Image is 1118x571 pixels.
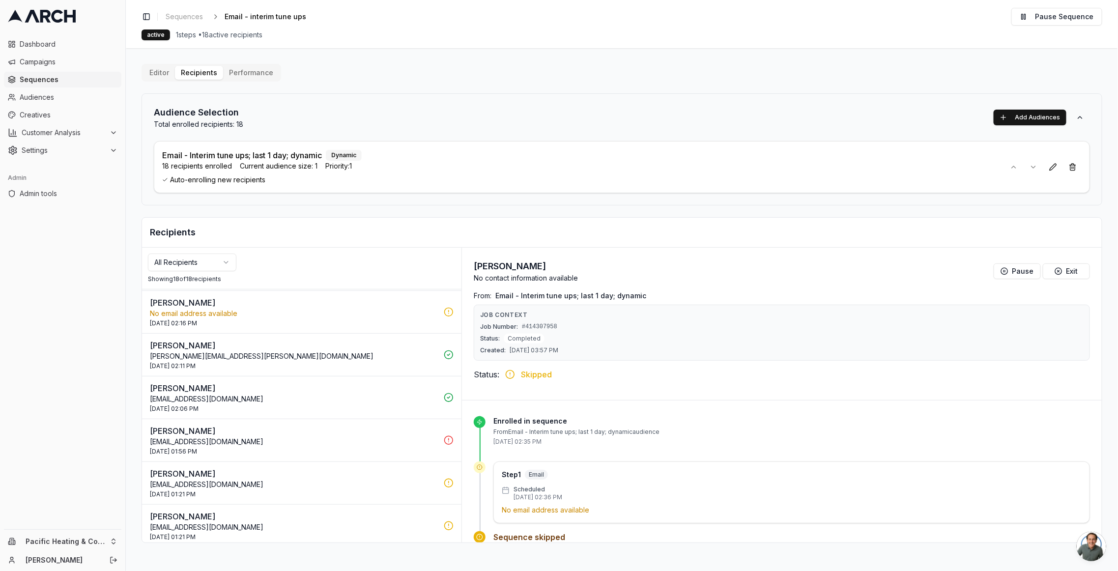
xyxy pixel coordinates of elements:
p: [EMAIL_ADDRESS][DOMAIN_NAME] [150,522,438,532]
button: Exit [1043,263,1090,279]
button: [PERSON_NAME][PERSON_NAME][EMAIL_ADDRESS][PERSON_NAME][DOMAIN_NAME][DATE] 02:11 PM [142,334,461,376]
span: Audiences [20,92,117,102]
div: active [142,29,170,40]
a: Sequences [162,10,207,24]
span: Email [525,470,548,480]
span: Campaigns [20,57,117,67]
span: [DATE] 02:11 PM [150,362,196,370]
span: Job Number: [480,323,518,331]
div: Admin [4,170,121,186]
p: No email address available [150,309,438,318]
p: [EMAIL_ADDRESS][DOMAIN_NAME] [150,437,438,447]
span: Sequences [20,75,117,85]
p: [EMAIL_ADDRESS][DOMAIN_NAME] [150,480,438,489]
span: Completed [504,334,545,343]
span: Dashboard [20,39,117,49]
p: Total enrolled recipients: 18 [154,119,243,129]
span: [DATE] 02:06 PM [150,405,199,413]
p: [DATE] 02:36 PM [514,493,562,501]
p: [PERSON_NAME] [150,382,438,394]
span: Created: [480,346,506,354]
span: Pacific Heating & Cooling [26,537,106,546]
span: [DATE] 01:56 PM [150,448,197,456]
span: [DATE] 03:57 PM [510,346,558,354]
span: Admin tools [20,189,117,199]
button: Recipients [175,66,223,80]
a: Sequences [4,72,121,87]
button: Settings [4,143,121,158]
p: [EMAIL_ADDRESS][DOMAIN_NAME] [150,394,438,404]
a: Campaigns [4,54,121,70]
button: [PERSON_NAME][EMAIL_ADDRESS][DOMAIN_NAME][DATE] 01:21 PM [142,462,461,504]
p: [PERSON_NAME] [150,511,438,522]
button: Editor [143,66,175,80]
button: Log out [107,553,120,567]
h2: Audience Selection [154,106,243,119]
div: Showing 18 of 18 recipients [148,275,456,283]
span: Status: [474,369,499,380]
button: Performance [223,66,279,80]
span: 18 recipients enrolled [162,161,232,171]
p: Step 1 [502,470,521,480]
p: [PERSON_NAME][EMAIL_ADDRESS][PERSON_NAME][DOMAIN_NAME] [150,351,438,361]
nav: breadcrumb [162,10,322,24]
p: Sequence skipped [493,531,1090,543]
p: Enrolled in sequence [493,416,1090,426]
span: Settings [22,145,106,155]
span: Current audience size: 1 [240,161,317,171]
p: [PERSON_NAME] [150,468,438,480]
span: Email - interim tune ups [225,12,306,22]
span: [DATE] 02:16 PM [150,319,197,327]
p: [PERSON_NAME] [150,340,438,351]
span: Auto-enrolling new recipients [162,175,997,185]
span: Priority: 1 [325,161,352,171]
p: [PERSON_NAME] [150,297,438,309]
a: Creatives [4,107,121,123]
p: No email address available [502,505,1082,515]
p: Scheduled [514,485,562,493]
span: Sequences [166,12,203,22]
a: Dashboard [4,36,121,52]
p: [PERSON_NAME] [150,425,438,437]
span: Status: [480,335,500,343]
button: Pacific Heating & Cooling [4,534,121,549]
span: 1 steps • 18 active recipients [176,30,262,40]
button: Add Audiences [994,110,1066,125]
button: [PERSON_NAME][EMAIL_ADDRESS][DOMAIN_NAME][DATE] 02:06 PM [142,376,461,419]
span: [DATE] 01:21 PM [150,490,196,498]
p: [DATE] 02:35 PM [493,438,1090,446]
button: Pause [994,263,1041,279]
button: [PERSON_NAME][EMAIL_ADDRESS][DOMAIN_NAME][DATE] 01:56 PM [142,419,461,461]
p: From Email - Interim tune ups; last 1 day; dynamic audience [493,428,1090,436]
button: Pause Sequence [1011,8,1102,26]
span: #414307958 [522,323,557,331]
a: [PERSON_NAME] [26,555,99,565]
h2: Recipients [150,226,1094,239]
div: Dynamic [326,150,362,161]
span: Creatives [20,110,117,120]
button: [PERSON_NAME][EMAIL_ADDRESS][DOMAIN_NAME][DATE] 01:21 PM [142,505,461,547]
p: Job Context [480,311,1084,319]
span: Customer Analysis [22,128,106,138]
a: Audiences [4,89,121,105]
span: From: [474,291,491,301]
div: Open chat [1077,532,1106,561]
span: Skipped [521,369,552,380]
h3: [PERSON_NAME] [474,259,578,273]
span: Email - Interim tune ups; last 1 day; dynamic [495,291,646,301]
p: No contact information available [474,273,578,283]
a: Admin tools [4,186,121,201]
p: Email - Interim tune ups; last 1 day; dynamic [162,149,322,161]
button: Customer Analysis [4,125,121,141]
span: [DATE] 01:21 PM [150,533,196,541]
button: [PERSON_NAME]No email address available[DATE] 02:16 PM [142,291,461,333]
